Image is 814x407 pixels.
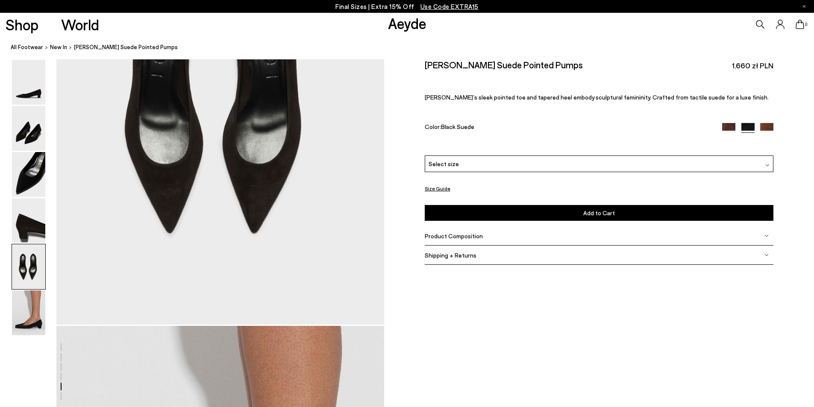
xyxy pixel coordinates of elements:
[388,14,426,32] a: Aeyde
[61,17,99,32] a: World
[425,94,773,101] p: [PERSON_NAME]’s sleek pointed toe and tapered heel embody sculptural femininity. Crafted from tac...
[425,205,773,221] button: Add to Cart
[765,163,770,167] img: svg%3E
[764,234,769,238] img: svg%3E
[429,159,459,168] span: Select size
[764,253,769,257] img: svg%3E
[732,60,773,71] span: 1.660 zł PLN
[420,3,479,10] span: Navigate to /collections/ss25-final-sizes
[12,290,45,335] img: Judi Suede Pointed Pumps - Image 6
[74,43,178,52] span: [PERSON_NAME] Suede Pointed Pumps
[11,36,814,59] nav: breadcrumb
[12,244,45,289] img: Judi Suede Pointed Pumps - Image 5
[11,43,43,52] a: All Footwear
[12,60,45,105] img: Judi Suede Pointed Pumps - Image 1
[335,1,479,12] p: Final Sizes | Extra 15% Off
[12,198,45,243] img: Judi Suede Pointed Pumps - Image 4
[804,22,808,27] span: 0
[425,183,450,194] button: Size Guide
[12,106,45,151] img: Judi Suede Pointed Pumps - Image 2
[12,152,45,197] img: Judi Suede Pointed Pumps - Image 3
[6,17,38,32] a: Shop
[796,20,804,29] a: 0
[50,44,67,50] span: New In
[425,59,583,70] h2: [PERSON_NAME] Suede Pointed Pumps
[425,123,711,133] div: Color:
[425,252,476,259] span: Shipping + Returns
[425,232,483,240] span: Product Composition
[441,123,474,130] span: Black Suede
[50,43,67,52] a: New In
[583,209,615,217] span: Add to Cart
